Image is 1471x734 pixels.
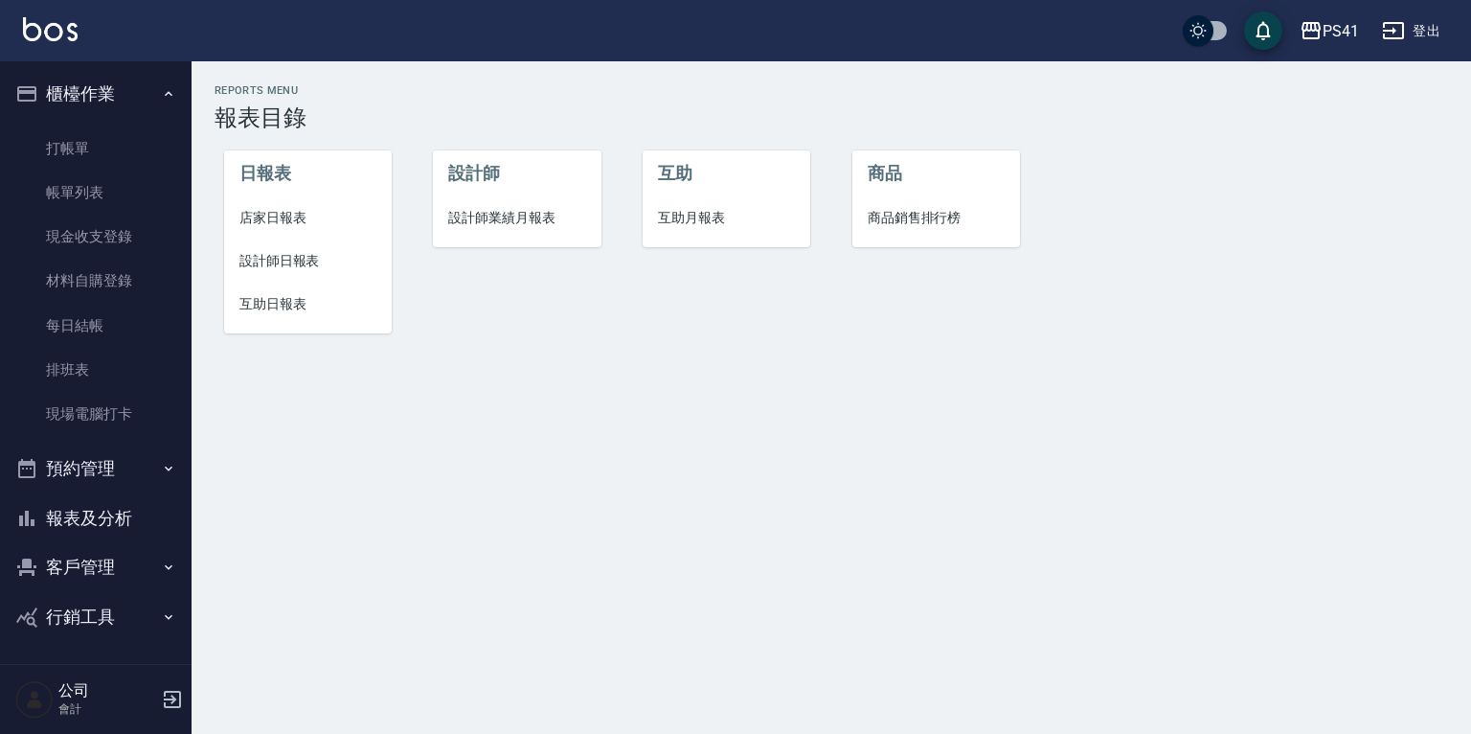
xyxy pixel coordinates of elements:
[1323,19,1359,43] div: PS41
[224,150,392,196] li: 日報表
[8,304,184,348] a: 每日結帳
[8,69,184,119] button: 櫃檯作業
[215,84,1448,97] h2: Reports Menu
[58,700,156,718] p: 會計
[852,196,1020,240] a: 商品銷售排行榜
[643,150,810,196] li: 互助
[8,171,184,215] a: 帳單列表
[1244,11,1282,50] button: save
[8,542,184,592] button: 客戶管理
[433,196,600,240] a: 設計師業績月報表
[15,680,54,719] img: Person
[643,196,810,240] a: 互助月報表
[8,259,184,303] a: 材料自購登錄
[8,444,184,493] button: 預約管理
[658,208,795,228] span: 互助月報表
[23,17,78,41] img: Logo
[1292,11,1367,51] button: PS41
[868,208,1005,228] span: 商品銷售排行榜
[8,592,184,642] button: 行銷工具
[8,348,184,392] a: 排班表
[215,104,1448,131] h3: 報表目錄
[224,283,392,326] a: 互助日報表
[58,681,156,700] h5: 公司
[448,208,585,228] span: 設計師業績月報表
[224,196,392,240] a: 店家日報表
[239,251,376,271] span: 設計師日報表
[1374,13,1448,49] button: 登出
[239,294,376,314] span: 互助日報表
[8,392,184,436] a: 現場電腦打卡
[224,240,392,283] a: 設計師日報表
[8,493,184,543] button: 報表及分析
[433,150,600,196] li: 設計師
[239,208,376,228] span: 店家日報表
[8,215,184,259] a: 現金收支登錄
[852,150,1020,196] li: 商品
[8,126,184,171] a: 打帳單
